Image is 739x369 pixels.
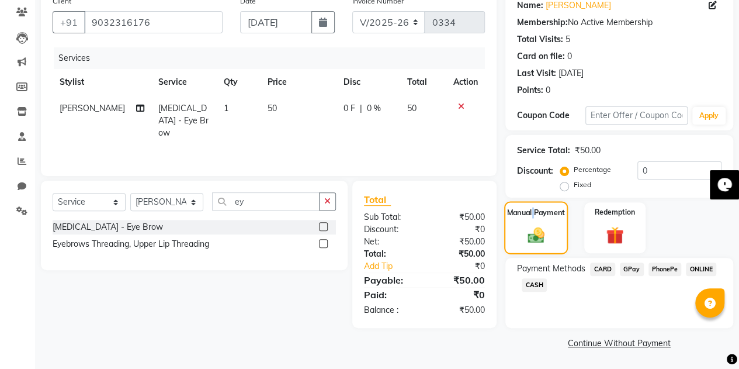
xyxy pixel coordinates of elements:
[355,248,425,260] div: Total:
[574,180,591,190] label: Fixed
[424,211,494,223] div: ₹50.00
[601,225,629,246] img: _gift.svg
[53,69,151,95] th: Stylist
[558,67,584,80] div: [DATE]
[360,102,362,115] span: |
[364,194,391,206] span: Total
[565,33,570,46] div: 5
[590,263,615,276] span: CARD
[522,278,547,292] span: CASH
[686,263,716,276] span: ONLINE
[648,263,682,276] span: PhonePe
[53,221,163,233] div: [MEDICAL_DATA] - Eye Brow
[355,273,425,287] div: Payable:
[424,248,494,260] div: ₹50.00
[344,102,355,115] span: 0 F
[517,16,568,29] div: Membership:
[355,223,425,236] div: Discount:
[212,192,320,211] input: Search or Scan
[60,103,125,113] span: [PERSON_NAME]
[517,50,565,63] div: Card on file:
[517,263,585,275] span: Payment Methods
[424,304,494,316] div: ₹50.00
[585,106,688,125] input: Enter Offer / Coupon Code
[158,103,209,138] span: [MEDICAL_DATA] - Eye Brow
[54,47,494,69] div: Services
[151,69,217,95] th: Service
[595,207,635,218] label: Redemption
[355,288,425,302] div: Paid:
[517,67,556,80] div: Last Visit:
[517,109,585,122] div: Coupon Code
[53,11,85,33] button: +91
[508,337,731,350] a: Continue Without Payment
[424,236,494,248] div: ₹50.00
[446,69,485,95] th: Action
[424,288,494,302] div: ₹0
[355,236,425,248] div: Net:
[517,16,721,29] div: No Active Membership
[424,223,494,236] div: ₹0
[407,103,416,113] span: 50
[355,304,425,316] div: Balance :
[53,238,209,250] div: Eyebrows Threading, Upper Lip Threading
[261,69,336,95] th: Price
[400,69,446,95] th: Total
[517,165,553,177] div: Discount:
[517,33,563,46] div: Total Visits:
[268,103,277,113] span: 50
[575,144,601,157] div: ₹50.00
[507,207,565,218] label: Manual Payment
[84,11,223,33] input: Search by Name/Mobile/Email/Code
[367,102,381,115] span: 0 %
[355,211,425,223] div: Sub Total:
[424,273,494,287] div: ₹50.00
[217,69,261,95] th: Qty
[517,144,570,157] div: Service Total:
[567,50,572,63] div: 0
[436,260,494,273] div: ₹0
[522,225,550,245] img: _cash.svg
[224,103,228,113] span: 1
[336,69,400,95] th: Disc
[692,107,726,125] button: Apply
[574,164,611,175] label: Percentage
[355,260,436,273] a: Add Tip
[620,263,644,276] span: GPay
[517,84,543,96] div: Points:
[546,84,550,96] div: 0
